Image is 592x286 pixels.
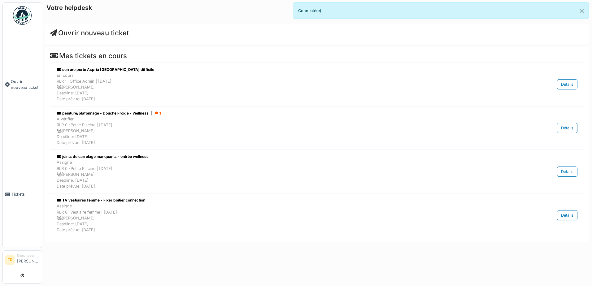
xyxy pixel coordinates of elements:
h4: Mes tickets en cours [50,52,584,60]
h6: Votre helpdesk [46,4,92,11]
a: TV vestiaires femme - Fixer boitier connection AssignéRLR 0 -Vestiaire femme | [DATE] [PERSON_NAM... [55,196,579,234]
li: [PERSON_NAME] [17,253,39,266]
a: joints de carrelage manquants - entrée wellness AssignéRLR 0 -Petite Piscine | [DATE] [PERSON_NAM... [55,152,579,191]
div: serrure porte Aspria [GEOGRAPHIC_DATA] difficile [57,67,502,72]
div: Assigné RLR 0 -Petite Piscine | [DATE] [PERSON_NAME] Deadline: [DATE] Date prévue: [DATE] [57,159,502,189]
span: Ouvrir nouveau ticket [11,79,39,90]
button: Close [575,3,589,19]
div: Détails [557,167,577,177]
div: Assigné RLR 0 -Vestiaire femme | [DATE] [PERSON_NAME] Deadline: [DATE] Date prévue: [DATE] [57,203,502,233]
div: peinture/plafonnage - Douche Froide - Wellness [57,110,502,116]
div: Connecté(e). [293,2,589,19]
div: joints de carrelage manquants - entrée wellness [57,154,502,159]
div: Détails [557,210,577,220]
div: Détails [557,79,577,89]
span: Tickets [11,191,39,197]
img: Badge_color-CXgf-gQk.svg [13,6,32,25]
div: À vérifier RLR 0 -Petite Piscine | [DATE] [PERSON_NAME] Deadline: [DATE] Date prévue: [DATE] [57,116,502,146]
div: TV vestiaires femme - Fixer boitier connection [57,197,502,203]
li: FR [5,255,15,265]
div: Détails [557,123,577,133]
div: Demandeur [17,253,39,258]
a: Ouvrir nouveau ticket [50,29,129,37]
a: Tickets [3,141,42,248]
a: Ouvrir nouveau ticket [3,28,42,141]
div: En cours RLR 1 -Office Admin | [DATE] [PERSON_NAME] Deadline: [DATE] Date prévue: [DATE] [57,72,502,102]
a: FR Demandeur[PERSON_NAME] [5,253,39,268]
a: peinture/plafonnage - Douche Froide - Wellness| 1 À vérifierRLR 0 -Petite Piscine | [DATE] [PERSO... [55,109,579,147]
span: | [151,110,152,116]
a: serrure porte Aspria [GEOGRAPHIC_DATA] difficile En coursRLR 1 -Office Admin | [DATE] [PERSON_NAM... [55,65,579,104]
div: 1 [155,110,161,116]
